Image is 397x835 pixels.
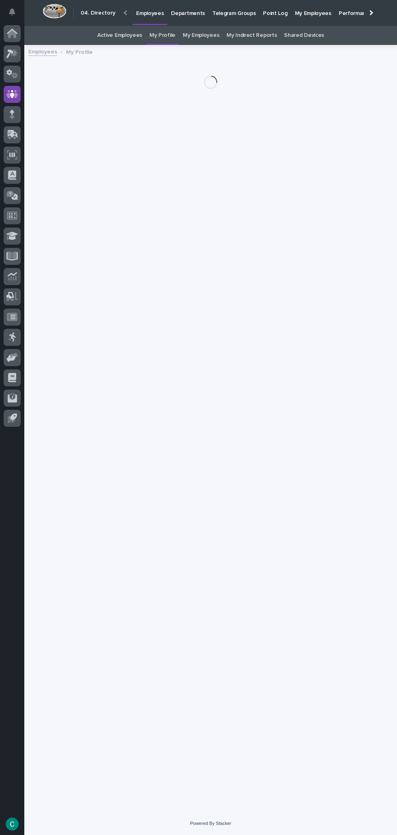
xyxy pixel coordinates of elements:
[43,4,66,19] img: Workspace Logo
[149,26,175,45] a: My Profile
[66,47,93,56] p: My Profile
[81,10,115,17] h2: 04. Directory
[284,26,324,45] a: Shared Devices
[226,26,277,45] a: My Indirect Reports
[28,47,57,56] a: Employees
[97,26,142,45] a: Active Employees
[4,3,21,20] button: Notifications
[10,8,21,21] div: Notifications
[183,26,219,45] a: My Employees
[4,816,21,833] button: users-avatar
[190,821,231,826] a: Powered By Stacker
